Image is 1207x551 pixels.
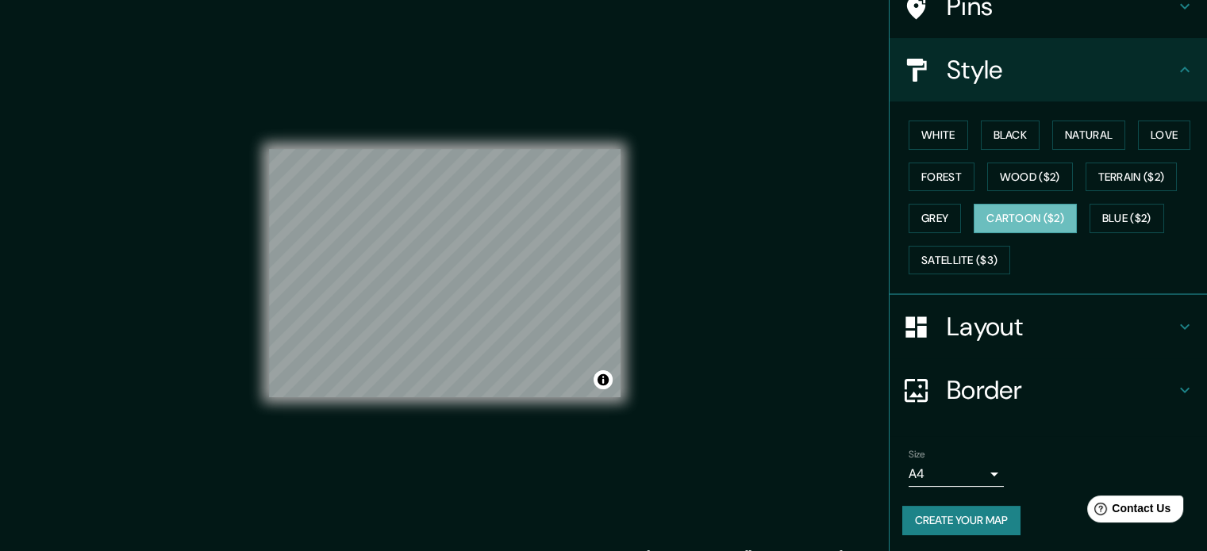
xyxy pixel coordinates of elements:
canvas: Map [269,149,621,397]
button: Forest [909,163,974,192]
h4: Border [947,374,1175,406]
label: Size [909,448,925,461]
button: Blue ($2) [1090,204,1164,233]
button: Natural [1052,121,1125,150]
div: Style [890,38,1207,101]
div: A4 [909,461,1004,487]
div: Border [890,358,1207,422]
button: Cartoon ($2) [974,204,1077,233]
div: Layout [890,295,1207,358]
h4: Layout [947,311,1175,342]
iframe: Help widget launcher [1066,489,1190,534]
button: Black [981,121,1040,150]
h4: Style [947,54,1175,86]
button: Grey [909,204,961,233]
button: White [909,121,968,150]
button: Wood ($2) [987,163,1073,192]
button: Love [1138,121,1190,150]
button: Terrain ($2) [1086,163,1178,192]
button: Satellite ($3) [909,246,1010,275]
button: Create your map [902,506,1021,535]
button: Toggle attribution [594,370,613,389]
